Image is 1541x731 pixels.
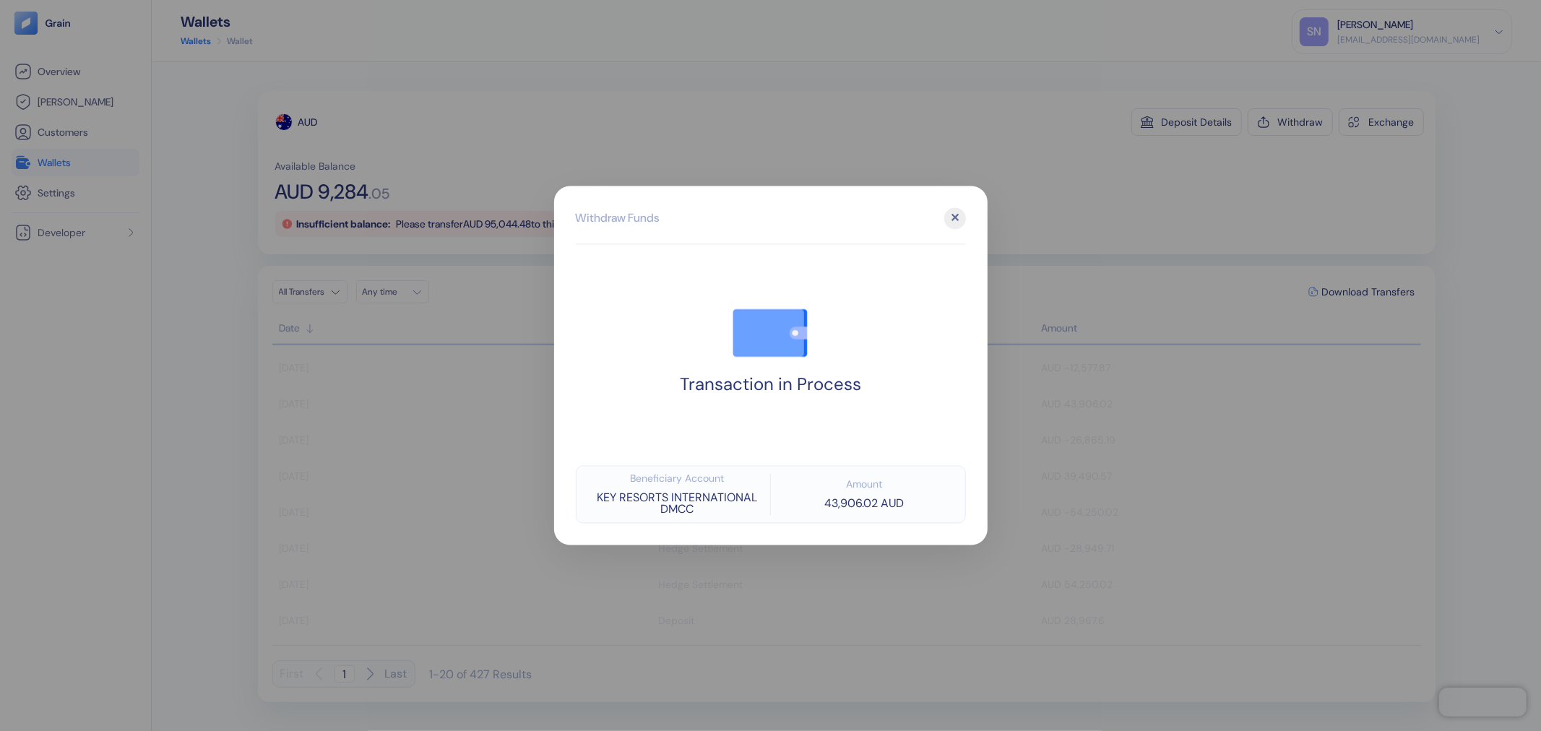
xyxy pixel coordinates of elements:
[630,474,724,484] div: Beneficiary Account
[824,498,904,510] div: 43,906.02 AUD
[584,493,771,516] div: KEY RESORTS INTERNATIONAL DMCC
[1439,688,1527,717] iframe: Chatra live chat
[576,210,660,228] div: Withdraw Funds
[680,375,861,396] div: Transaction in Process
[944,208,966,230] div: ✕
[846,480,882,490] div: Amount
[717,267,825,375] img: success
